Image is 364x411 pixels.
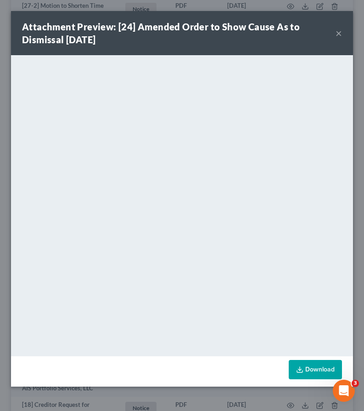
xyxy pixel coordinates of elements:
button: × [336,28,342,39]
strong: Attachment Preview: [24] Amended Order to Show Cause As to Dismissal [DATE] [22,21,300,45]
a: Download [289,360,342,379]
iframe: <object ng-attr-data='[URL][DOMAIN_NAME]' type='application/pdf' width='100%' height='650px'></ob... [11,55,353,354]
span: 3 [352,380,359,387]
iframe: Intercom live chat [333,380,355,402]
